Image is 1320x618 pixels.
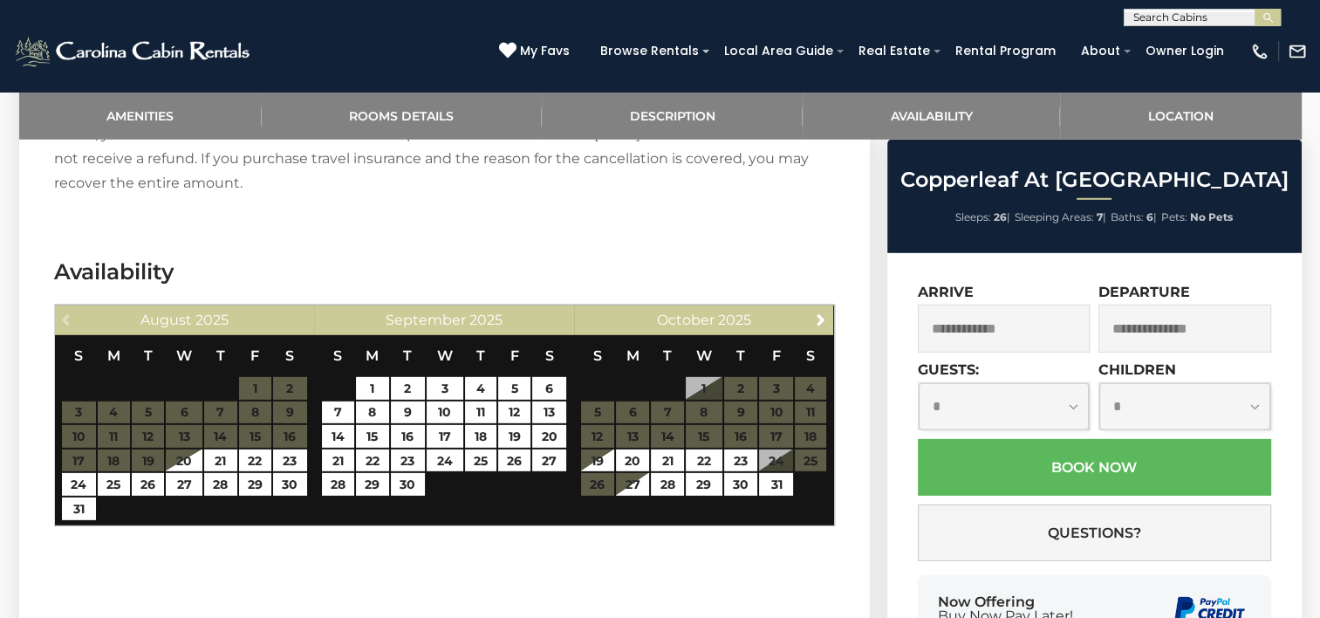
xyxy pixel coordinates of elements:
span: Wednesday [696,347,712,364]
a: 11 [465,402,496,424]
a: 14 [322,425,354,448]
a: Availability [803,92,1060,140]
span: Thursday [216,347,225,364]
strong: No Pets [1190,210,1233,223]
li: | [955,206,1010,229]
a: 19 [581,450,613,472]
span: 2025 [718,312,751,328]
a: 25 [465,450,496,472]
a: 3 [427,377,463,400]
a: 22 [239,450,271,472]
button: Book Now [918,439,1271,496]
span: Tuesday [403,347,412,364]
a: 26 [132,473,164,496]
img: phone-regular-white.png [1250,42,1269,61]
span: My Favs [520,42,570,60]
label: Arrive [918,284,974,300]
a: Amenities [19,92,262,140]
span: Thursday [736,347,745,364]
span: Wednesday [176,347,192,364]
label: Children [1098,361,1176,378]
span: Monday [107,347,120,364]
strong: 7 [1097,210,1103,223]
a: 17 [427,425,463,448]
a: Location [1060,92,1301,140]
a: 20 [616,450,650,472]
span: Saturday [545,347,554,364]
a: 1 [356,377,388,400]
a: 6 [532,377,566,400]
a: 22 [686,450,722,472]
a: 28 [322,473,354,496]
a: Local Area Guide [715,38,842,65]
a: 26 [498,450,530,472]
a: 29 [356,473,388,496]
span: Friday [250,347,259,364]
a: 25 [98,473,130,496]
span: Saturday [806,347,815,364]
a: 30 [724,473,758,496]
a: 29 [239,473,271,496]
a: 20 [532,425,566,448]
span: Friday [510,347,518,364]
a: 21 [322,450,354,472]
a: 24 [62,473,96,496]
a: 13 [532,402,566,424]
label: Departure [1098,284,1190,300]
span: Saturday [285,347,294,364]
a: 21 [651,450,683,472]
a: 22 [356,450,388,472]
a: 31 [62,498,96,520]
span: Sleeping Areas: [1015,210,1094,223]
a: 12 [498,402,530,424]
a: 15 [356,425,388,448]
a: Next [810,308,831,330]
a: 16 [391,425,425,448]
a: 5 [498,377,530,400]
span: Pets: [1161,210,1187,223]
a: Owner Login [1137,38,1233,65]
label: Guests: [918,361,979,378]
span: 2025 [469,312,503,328]
span: Tuesday [663,347,672,364]
span: Baths: [1111,210,1144,223]
strong: 26 [994,210,1007,223]
a: 27 [532,450,566,472]
li: | [1111,206,1157,229]
a: About [1072,38,1129,65]
a: 4 [465,377,496,400]
span: Monday [366,347,379,364]
a: 28 [204,473,236,496]
a: My Favs [499,42,574,61]
a: 18 [465,425,496,448]
span: Sunday [74,347,83,364]
a: 23 [273,450,307,472]
span: Friday [772,347,781,364]
a: 24 [427,450,463,472]
a: 30 [273,473,307,496]
a: 23 [391,450,425,472]
button: Questions? [918,505,1271,561]
a: 2 [391,377,425,400]
img: White-1-2.png [13,34,255,69]
a: 28 [651,473,683,496]
span: Wednesday [437,347,453,364]
a: Real Estate [850,38,939,65]
span: Thursday [476,347,485,364]
a: Description [542,92,803,140]
span: Monday [626,347,639,364]
span: Next [814,312,828,326]
span: 2025 [195,312,229,328]
a: 27 [616,473,650,496]
h2: Copperleaf At [GEOGRAPHIC_DATA] [892,168,1297,191]
a: 27 [166,473,202,496]
strong: 6 [1146,210,1153,223]
span: Sunday [333,347,342,364]
a: 10 [427,402,463,424]
a: 19 [498,425,530,448]
h3: Availability [54,257,835,287]
img: mail-regular-white.png [1288,42,1307,61]
a: 9 [391,402,425,424]
span: October [657,312,715,328]
a: 21 [204,450,236,472]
